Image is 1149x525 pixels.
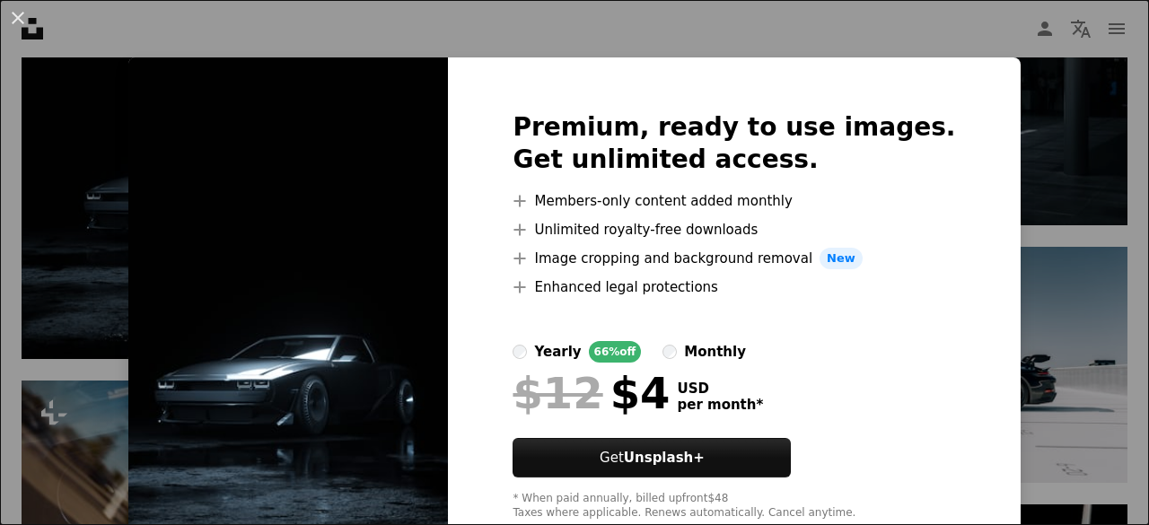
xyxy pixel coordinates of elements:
[589,341,642,363] div: 66% off
[513,219,955,241] li: Unlimited royalty-free downloads
[513,248,955,269] li: Image cropping and background removal
[513,370,670,416] div: $4
[820,248,863,269] span: New
[677,381,763,397] span: USD
[513,190,955,212] li: Members-only content added monthly
[513,276,955,298] li: Enhanced legal protections
[513,345,527,359] input: yearly66%off
[513,370,602,416] span: $12
[662,345,677,359] input: monthly
[677,397,763,413] span: per month *
[624,450,705,466] strong: Unsplash+
[513,438,791,477] button: GetUnsplash+
[534,341,581,363] div: yearly
[513,111,955,176] h2: Premium, ready to use images. Get unlimited access.
[684,341,746,363] div: monthly
[513,492,955,521] div: * When paid annually, billed upfront $48 Taxes where applicable. Renews automatically. Cancel any...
